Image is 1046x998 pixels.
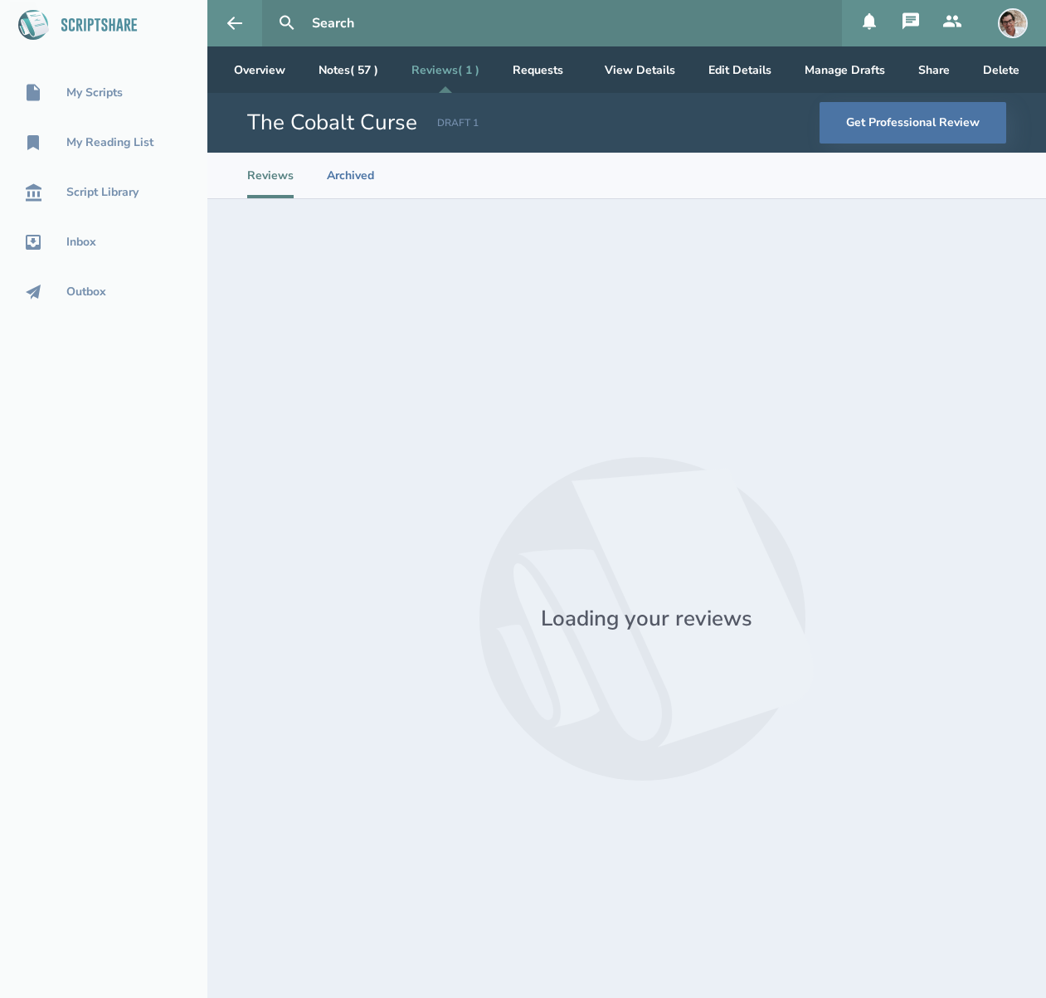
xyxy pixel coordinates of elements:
a: Requests [499,46,577,93]
button: View Details [591,46,688,93]
div: My Reading List [66,136,153,149]
div: Loading your reviews [541,604,752,633]
div: Script Library [66,186,139,199]
div: Outbox [66,285,106,299]
button: Share [905,46,963,93]
button: Get Professional Review [820,102,1006,144]
a: Notes( 57 ) [305,46,392,93]
div: DRAFT 1 [437,116,479,130]
button: Delete [970,46,1033,93]
div: Inbox [66,236,96,249]
li: Reviews [247,153,294,198]
h1: The Cobalt Curse [247,108,417,138]
button: Edit Details [695,46,785,93]
a: Reviews( 1 ) [398,46,493,93]
img: user_1714333753-crop.jpg [998,8,1028,38]
li: Archived [327,153,374,198]
div: My Scripts [66,86,123,100]
a: Overview [221,46,299,93]
button: Manage Drafts [791,46,898,93]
